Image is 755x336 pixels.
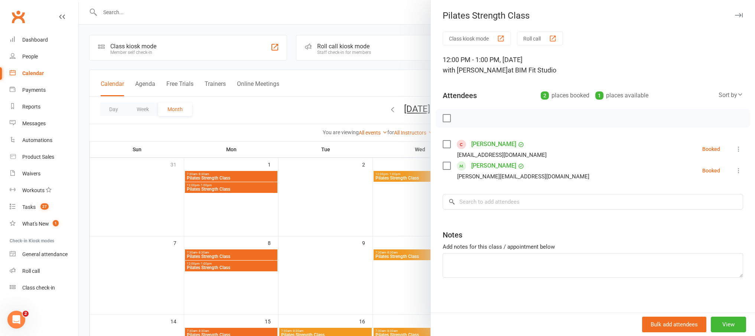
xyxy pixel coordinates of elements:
div: Roll call [22,268,40,274]
input: Search to add attendees [443,194,743,210]
div: Dashboard [22,37,48,43]
div: Tasks [22,204,36,210]
div: Class check-in [22,285,55,291]
a: [PERSON_NAME] [471,160,516,172]
div: Messages [22,120,46,126]
span: 1 [53,220,59,226]
a: Automations [10,132,78,149]
iframe: Intercom live chat [7,311,25,329]
div: Add notes for this class / appointment below [443,242,743,251]
div: What's New [22,221,49,227]
div: Booked [702,146,720,152]
div: places available [595,90,648,101]
div: Notes [443,230,462,240]
a: People [10,48,78,65]
div: Product Sales [22,154,54,160]
a: General attendance kiosk mode [10,246,78,263]
a: Roll call [10,263,78,280]
a: Payments [10,82,78,98]
a: Dashboard [10,32,78,48]
div: General attendance [22,251,68,257]
a: Workouts [10,182,78,199]
a: Calendar [10,65,78,82]
button: Roll call [517,32,563,45]
a: What's New1 [10,216,78,232]
div: 12:00 PM - 1:00 PM, [DATE] [443,55,743,75]
a: Messages [10,115,78,132]
span: 2 [23,311,29,317]
span: with [PERSON_NAME] [443,66,508,74]
div: People [22,54,38,59]
a: Product Sales [10,149,78,165]
a: Waivers [10,165,78,182]
div: Sort by [719,90,743,100]
span: 27 [40,203,49,210]
div: Payments [22,87,46,93]
div: Reports [22,104,40,110]
a: [PERSON_NAME] [471,138,516,150]
div: Booked [702,168,720,173]
div: 1 [595,91,603,100]
div: Attendees [443,90,477,101]
a: Reports [10,98,78,115]
div: 2 [541,91,549,100]
div: Automations [22,137,52,143]
div: Workouts [22,187,45,193]
div: [EMAIL_ADDRESS][DOMAIN_NAME] [457,150,547,160]
span: at BIM Fit Studio [508,66,556,74]
div: Calendar [22,70,44,76]
a: Clubworx [9,7,27,26]
a: Class kiosk mode [10,280,78,296]
button: Bulk add attendees [642,317,706,332]
button: Class kiosk mode [443,32,511,45]
a: Tasks 27 [10,199,78,216]
button: View [711,317,746,332]
div: Pilates Strength Class [431,10,755,21]
div: places booked [541,90,589,101]
div: [PERSON_NAME][EMAIL_ADDRESS][DOMAIN_NAME] [457,172,589,181]
div: Waivers [22,171,40,177]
